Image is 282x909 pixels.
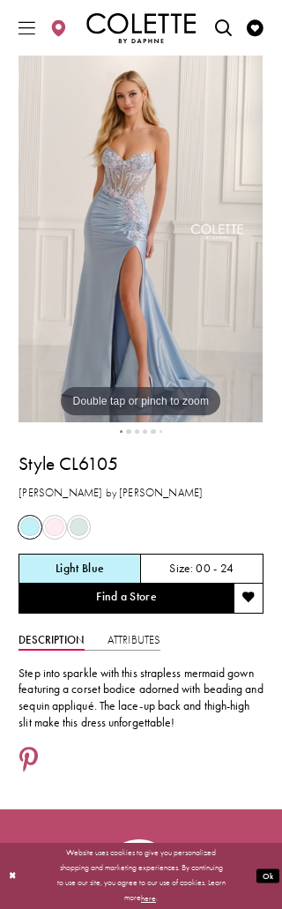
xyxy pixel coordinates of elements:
[56,562,104,575] h5: Chosen color
[141,893,156,904] a: here
[19,449,263,480] h1: Style CL6105
[242,15,267,41] a: Visit Wishlist Page
[108,629,161,651] a: Attributes
[126,429,130,434] button: 2
[143,429,147,434] button: 4
[46,15,70,41] a: Visit Store Locator page
[208,11,270,44] div: Header Menu. Buttons: Search, Wishlist
[56,846,226,906] p: Website uses cookies to give you personalized shopping and marketing experiences. By continuing t...
[19,629,85,651] a: Description
[256,868,278,883] button: Submit Dialog
[196,562,234,575] h5: 00 - 24
[15,15,40,41] span: Toggle Main Navigation Menu
[169,560,193,575] span: Size:
[3,869,21,883] button: Close Dialog
[19,515,263,540] div: Product color controls state depends on size chosen
[19,56,263,422] a: Full size Style CL6105 Colette by Daphne #0 default Light Blue frontface vertical picture
[43,516,65,538] div: Light Pink
[135,429,139,434] button: 3
[19,666,263,732] p: Step into sparkle with this strapless mermaid gown featuring a corset bodice adorned with beading...
[211,15,236,41] a: Open Search dialog
[68,516,90,538] div: Light Sage
[19,516,41,538] div: Light Blue
[234,584,263,614] button: Add to wishlist
[11,11,73,44] div: Header Menu Left. Buttons: Hamburger menu , Store Locator
[19,747,39,776] a: Share using Pinterest - Opens in new tab
[160,430,162,433] button: 6
[86,13,196,43] a: Colette by Daphne Homepage
[151,429,155,434] button: 5
[86,13,196,43] img: Colette by Daphne
[19,56,263,422] img: Style CL6105 Colette by Daphne #0 default Light Blue frontface vertical picture
[19,484,263,502] h3: [PERSON_NAME] by [PERSON_NAME]
[19,584,233,614] a: Find a Store
[120,430,122,433] button: 1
